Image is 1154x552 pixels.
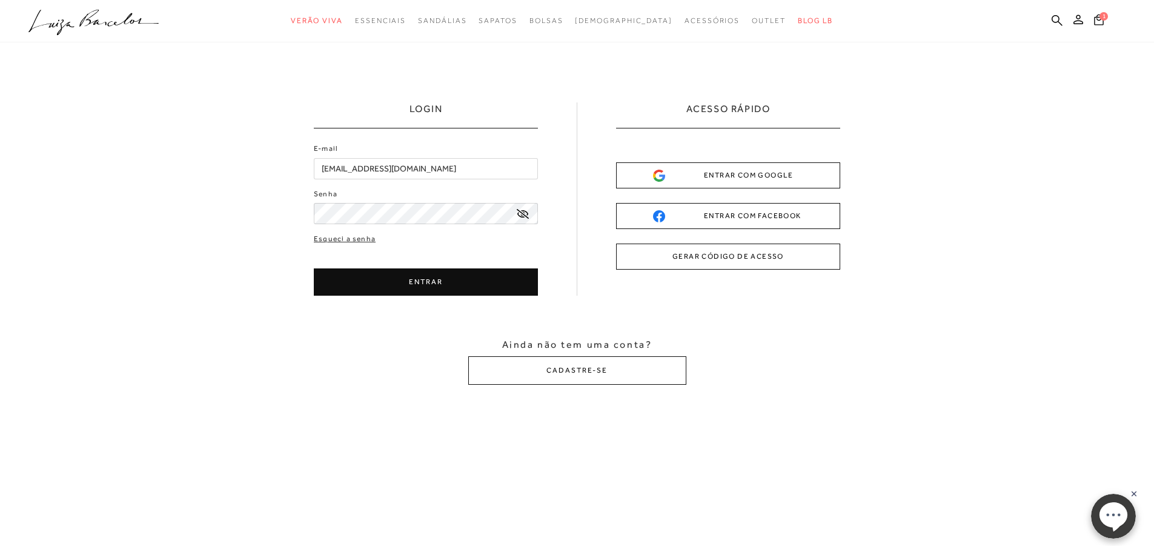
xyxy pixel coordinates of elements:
[314,158,538,179] input: E-mail
[355,10,406,32] a: noSubCategoriesText
[616,162,840,188] button: ENTRAR COM GOOGLE
[686,102,771,128] h2: ACESSO RÁPIDO
[314,268,538,296] button: ENTRAR
[798,16,833,25] span: BLOG LB
[653,210,803,222] div: ENTRAR COM FACEBOOK
[468,356,686,385] button: CADASTRE-SE
[752,16,786,25] span: Outlet
[410,102,443,128] h1: LOGIN
[314,143,338,155] label: E-mail
[314,188,337,200] label: Senha
[798,10,833,32] a: BLOG LB
[314,233,376,245] a: Esqueci a senha
[502,338,652,351] span: Ainda não tem uma conta?
[517,209,529,218] a: exibir senha
[1090,13,1107,30] button: 1
[616,203,840,229] button: ENTRAR COM FACEBOOK
[355,16,406,25] span: Essenciais
[479,16,517,25] span: Sapatos
[418,10,466,32] a: noSubCategoriesText
[575,10,672,32] a: noSubCategoriesText
[418,16,466,25] span: Sandálias
[529,10,563,32] a: noSubCategoriesText
[1099,12,1108,21] span: 1
[685,10,740,32] a: noSubCategoriesText
[291,10,343,32] a: noSubCategoriesText
[616,244,840,270] button: GERAR CÓDIGO DE ACESSO
[479,10,517,32] a: noSubCategoriesText
[291,16,343,25] span: Verão Viva
[529,16,563,25] span: Bolsas
[653,169,803,182] div: ENTRAR COM GOOGLE
[685,16,740,25] span: Acessórios
[752,10,786,32] a: noSubCategoriesText
[575,16,672,25] span: [DEMOGRAPHIC_DATA]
